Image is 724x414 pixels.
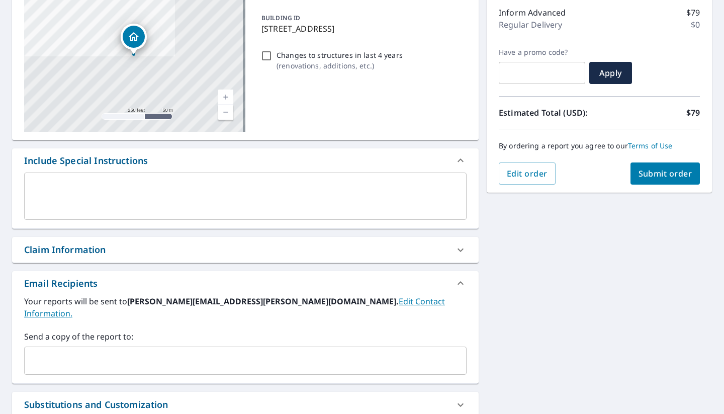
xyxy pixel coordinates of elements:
div: Claim Information [12,237,479,263]
p: Estimated Total (USD): [499,107,599,119]
p: [STREET_ADDRESS] [261,23,463,35]
label: Send a copy of the report to: [24,330,467,343]
p: $0 [691,19,700,31]
p: Changes to structures in last 4 years [277,50,403,60]
p: Regular Delivery [499,19,562,31]
button: Edit order [499,162,556,185]
a: Current Level 17, Zoom Out [218,105,233,120]
p: BUILDING ID [261,14,300,22]
p: ( renovations, additions, etc. ) [277,60,403,71]
div: Claim Information [24,243,106,257]
span: Edit order [507,168,548,179]
div: Email Recipients [24,277,98,290]
div: Email Recipients [12,271,479,295]
a: Terms of Use [628,141,673,150]
div: Dropped pin, building 1, Residential property, 10916 W 66th Ave Arvada, CO 80004 [121,24,147,55]
span: Submit order [639,168,692,179]
button: Submit order [630,162,700,185]
div: Include Special Instructions [12,148,479,173]
a: Current Level 17, Zoom In [218,90,233,105]
label: Your reports will be sent to [24,295,467,319]
p: $79 [686,7,700,19]
label: Have a promo code? [499,48,585,57]
span: Apply [597,67,624,78]
b: [PERSON_NAME][EMAIL_ADDRESS][PERSON_NAME][DOMAIN_NAME]. [127,296,399,307]
p: By ordering a report you agree to our [499,141,700,150]
div: Include Special Instructions [24,154,148,168]
p: $79 [686,107,700,119]
p: Inform Advanced [499,7,566,19]
button: Apply [589,62,632,84]
div: Substitutions and Customization [24,398,168,411]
